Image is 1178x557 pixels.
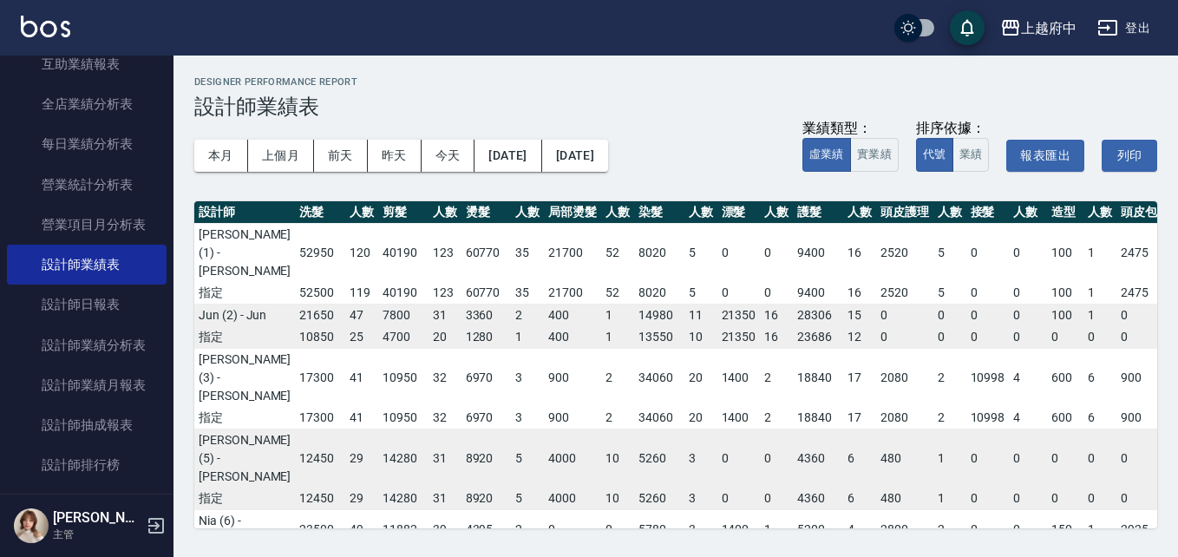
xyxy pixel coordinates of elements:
[793,509,843,550] td: 5200
[843,304,876,326] td: 15
[802,120,899,138] div: 業績類型：
[793,348,843,407] td: 18840
[1083,429,1116,488] td: 0
[843,223,876,282] td: 16
[634,429,684,488] td: 5260
[793,282,843,305] td: 9400
[429,304,461,326] td: 31
[916,138,953,172] button: 代號
[194,326,295,349] td: 指定
[53,509,141,527] h5: [PERSON_NAME]
[7,84,167,124] a: 全店業績分析表
[634,223,684,282] td: 8020
[634,326,684,349] td: 13550
[378,201,429,224] th: 剪髮
[933,488,966,510] td: 1
[295,407,345,429] td: 17300
[1009,326,1047,349] td: 0
[194,407,295,429] td: 指定
[429,509,461,550] td: 39
[429,488,461,510] td: 31
[760,407,793,429] td: 2
[378,304,429,326] td: 7800
[684,348,717,407] td: 20
[843,488,876,510] td: 6
[1116,223,1174,282] td: 2475
[1047,326,1083,349] td: 0
[793,326,843,349] td: 23686
[1083,304,1116,326] td: 1
[295,304,345,326] td: 21650
[14,508,49,543] img: Person
[461,282,512,305] td: 60770
[544,223,601,282] td: 21700
[601,201,634,224] th: 人數
[634,282,684,305] td: 8020
[378,488,429,510] td: 14280
[1047,509,1083,550] td: 150
[601,304,634,326] td: 1
[295,326,345,349] td: 10850
[634,304,684,326] td: 14980
[511,429,544,488] td: 5
[950,10,985,45] button: save
[511,304,544,326] td: 2
[876,326,933,349] td: 0
[1006,140,1084,172] button: 報表匯出
[194,76,1157,88] h2: Designer Performance Report
[345,488,378,510] td: 29
[345,223,378,282] td: 120
[378,407,429,429] td: 10950
[684,429,717,488] td: 3
[1047,201,1083,224] th: 造型
[793,407,843,429] td: 18840
[1116,282,1174,305] td: 2475
[345,429,378,488] td: 29
[933,407,966,429] td: 2
[7,205,167,245] a: 營業項目月分析表
[760,304,793,326] td: 16
[1009,429,1047,488] td: 0
[966,223,1010,282] td: 0
[966,348,1010,407] td: 10998
[684,201,717,224] th: 人數
[511,282,544,305] td: 35
[1047,348,1083,407] td: 600
[952,138,990,172] button: 業績
[511,326,544,349] td: 1
[194,304,295,326] td: Jun (2) - Jun
[544,348,601,407] td: 900
[295,509,345,550] td: 23500
[843,348,876,407] td: 17
[544,304,601,326] td: 400
[634,488,684,510] td: 5260
[684,488,717,510] td: 3
[843,429,876,488] td: 6
[378,348,429,407] td: 10950
[601,407,634,429] td: 2
[933,429,966,488] td: 1
[876,201,933,224] th: 頭皮護理
[1116,488,1174,510] td: 0
[295,429,345,488] td: 12450
[378,223,429,282] td: 40190
[916,120,990,138] div: 排序依據：
[544,282,601,305] td: 21700
[876,282,933,305] td: 2520
[544,326,601,349] td: 400
[760,201,793,224] th: 人數
[1009,304,1047,326] td: 0
[1047,223,1083,282] td: 100
[876,223,933,282] td: 2520
[843,201,876,224] th: 人數
[1047,429,1083,488] td: 0
[422,140,475,172] button: 今天
[760,326,793,349] td: 16
[194,429,295,488] td: [PERSON_NAME] (5) - [PERSON_NAME]
[429,407,461,429] td: 32
[295,488,345,510] td: 12450
[429,201,461,224] th: 人數
[634,348,684,407] td: 34060
[544,429,601,488] td: 4000
[717,326,761,349] td: 21350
